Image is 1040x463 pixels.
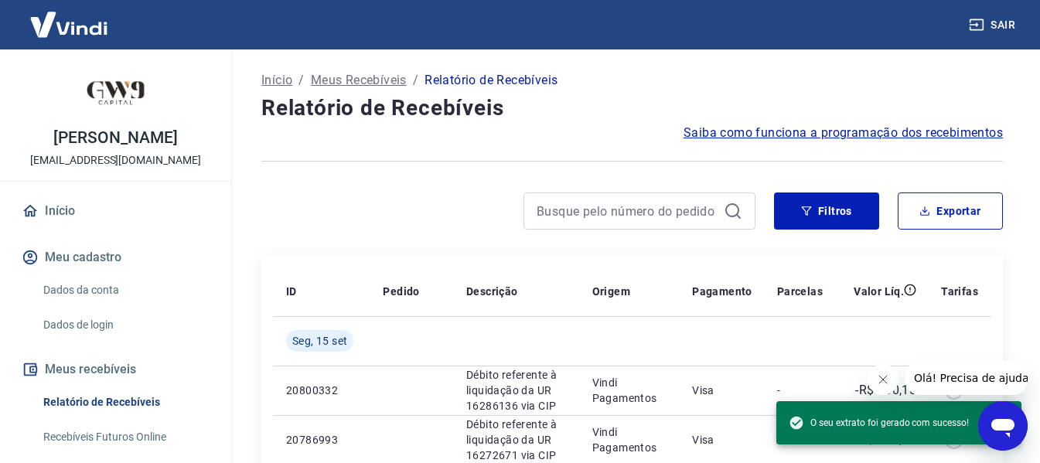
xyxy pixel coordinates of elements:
p: Tarifas [941,284,978,299]
p: Valor Líq. [854,284,904,299]
p: 20800332 [286,383,358,398]
p: Visa [692,383,752,398]
a: Dados de login [37,309,213,341]
img: 381c26e3-73bd-452b-8fb2-101b6161c609.jpeg [85,62,147,124]
iframe: Botão para abrir a janela de mensagens [978,401,1028,451]
p: [EMAIL_ADDRESS][DOMAIN_NAME] [30,152,201,169]
p: Pagamento [692,284,752,299]
p: - [777,383,823,398]
a: Saiba como funciona a programação dos recebimentos [684,124,1003,142]
p: Parcelas [777,284,823,299]
p: Vindi Pagamentos [592,424,668,455]
span: Seg, 15 set [292,333,347,349]
p: Pedido [383,284,419,299]
a: Relatório de Recebíveis [37,386,213,418]
img: Vindi [19,1,119,48]
a: Início [261,71,292,90]
span: O seu extrato foi gerado com sucesso! [789,415,969,431]
p: ID [286,284,297,299]
button: Meu cadastro [19,240,213,274]
iframe: Mensagem da empresa [905,361,1028,395]
button: Meus recebíveis [19,352,213,386]
h4: Relatório de Recebíveis [261,93,1003,124]
button: Exportar [898,192,1003,230]
button: Filtros [774,192,879,230]
a: Início [19,194,213,228]
p: Descrição [466,284,518,299]
p: Relatório de Recebíveis [425,71,558,90]
button: Sair [966,11,1021,39]
a: Meus Recebíveis [311,71,407,90]
p: [PERSON_NAME] [53,130,177,146]
span: Olá! Precisa de ajuda? [9,11,130,23]
p: Visa [692,432,752,448]
a: Recebíveis Futuros Online [37,421,213,453]
p: Origem [592,284,630,299]
p: Débito referente à liquidação da UR 16286136 via CIP [466,367,568,414]
a: Dados da conta [37,274,213,306]
iframe: Fechar mensagem [868,364,898,395]
p: / [413,71,418,90]
p: -R$ 980,10 [855,381,916,400]
input: Busque pelo número do pedido [537,199,718,223]
p: 20786993 [286,432,358,448]
p: / [298,71,304,90]
p: Débito referente à liquidação da UR 16272671 via CIP [466,417,568,463]
p: Vindi Pagamentos [592,375,668,406]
